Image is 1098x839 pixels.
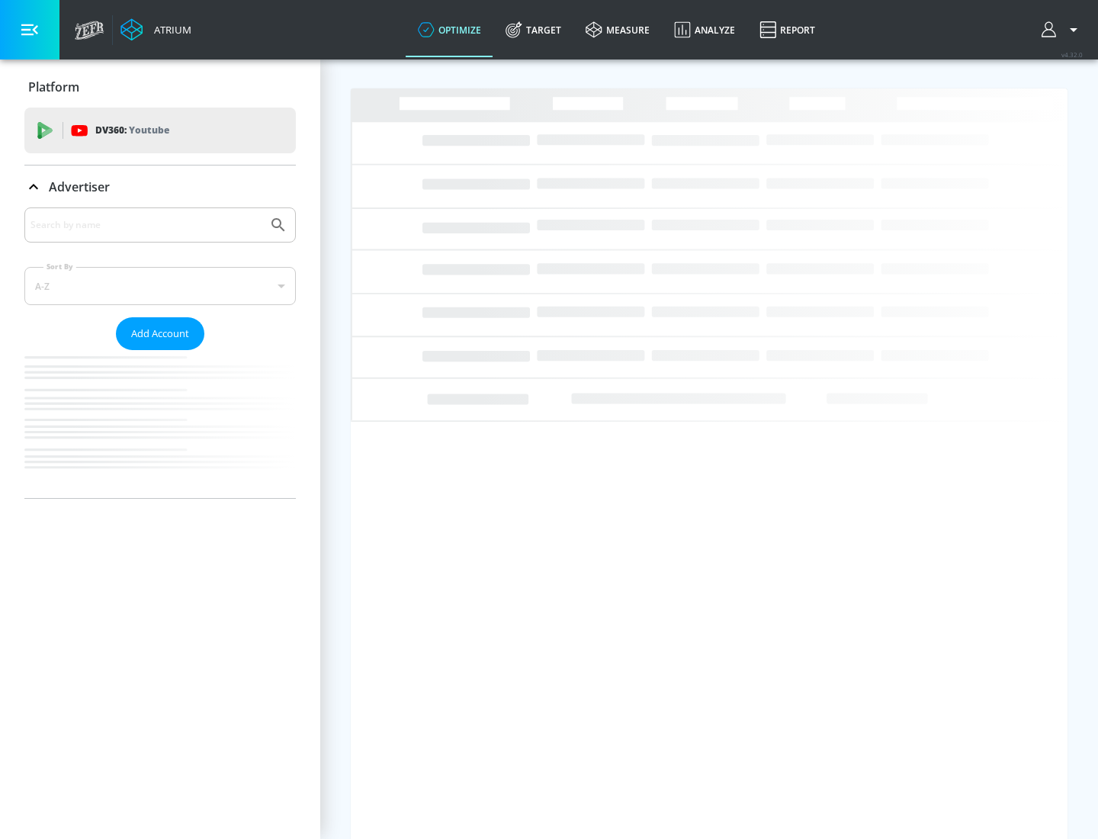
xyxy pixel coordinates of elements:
[120,18,191,41] a: Atrium
[747,2,827,57] a: Report
[148,23,191,37] div: Atrium
[95,122,169,139] p: DV360:
[129,122,169,138] p: Youtube
[131,325,189,342] span: Add Account
[406,2,493,57] a: optimize
[116,317,204,350] button: Add Account
[573,2,662,57] a: measure
[24,350,296,498] nav: list of Advertiser
[24,207,296,498] div: Advertiser
[30,215,262,235] input: Search by name
[28,79,79,95] p: Platform
[1061,50,1083,59] span: v 4.32.0
[49,178,110,195] p: Advertiser
[24,267,296,305] div: A-Z
[662,2,747,57] a: Analyze
[493,2,573,57] a: Target
[24,66,296,108] div: Platform
[24,108,296,153] div: DV360: Youtube
[24,166,296,208] div: Advertiser
[43,262,76,272] label: Sort By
